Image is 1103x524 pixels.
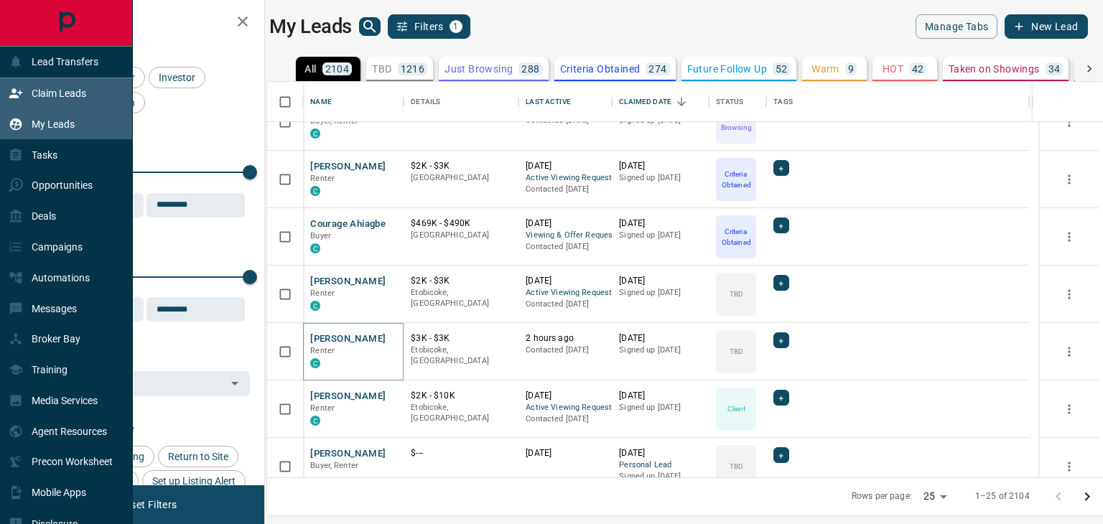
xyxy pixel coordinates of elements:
[521,64,539,74] p: 288
[158,446,238,467] div: Return to Site
[109,492,186,517] button: Reset Filters
[310,447,386,461] button: [PERSON_NAME]
[325,64,350,74] p: 2104
[451,22,461,32] span: 1
[619,82,671,122] div: Claimed Date
[619,332,702,345] p: [DATE]
[526,287,605,299] span: Active Viewing Request
[778,218,783,233] span: +
[526,82,570,122] div: Last Active
[916,14,997,39] button: Manage Tabs
[310,174,335,183] span: Renter
[717,111,755,133] p: Just Browsing
[619,217,702,230] p: [DATE]
[359,17,381,36] button: search button
[388,14,470,39] button: Filters1
[526,184,605,195] p: Contacted [DATE]
[411,160,511,172] p: $2K - $3K
[687,64,767,74] p: Future Follow Up
[883,64,903,74] p: HOT
[912,64,924,74] p: 42
[149,67,205,88] div: Investor
[411,172,511,184] p: [GEOGRAPHIC_DATA]
[619,160,702,172] p: [DATE]
[310,416,320,426] div: condos.ca
[776,64,788,74] p: 52
[773,447,788,463] div: +
[310,82,332,122] div: Name
[411,332,511,345] p: $3K - $3K
[1058,456,1080,477] button: more
[730,289,743,299] p: TBD
[310,128,320,139] div: condos.ca
[619,345,702,356] p: Signed up [DATE]
[648,64,666,74] p: 274
[1005,14,1087,39] button: New Lead
[526,413,605,425] p: Contacted [DATE]
[773,160,788,176] div: +
[411,287,511,309] p: Etobicoke, [GEOGRAPHIC_DATA]
[778,390,783,405] span: +
[411,447,511,459] p: $---
[526,447,605,459] p: [DATE]
[310,186,320,196] div: condos.ca
[671,92,692,112] button: Sort
[619,447,702,459] p: [DATE]
[526,275,605,287] p: [DATE]
[716,82,743,122] div: Status
[773,217,788,233] div: +
[411,345,511,367] p: Etobicoke, [GEOGRAPHIC_DATA]
[1058,284,1080,305] button: more
[46,14,250,32] h2: Filters
[1058,226,1080,248] button: more
[852,490,912,502] p: Rows per page:
[304,64,316,74] p: All
[730,461,743,472] p: TBD
[560,64,641,74] p: Criteria Obtained
[619,230,702,241] p: Signed up [DATE]
[404,82,518,122] div: Details
[918,486,952,507] div: 25
[619,287,702,299] p: Signed up [DATE]
[773,332,788,348] div: +
[411,275,511,287] p: $2K - $3K
[949,64,1040,74] p: Taken on Showings
[811,64,839,74] p: Warm
[778,333,783,347] span: +
[619,459,702,472] span: Personal Lead
[310,275,386,289] button: [PERSON_NAME]
[727,403,746,414] p: Client
[310,160,386,174] button: [PERSON_NAME]
[619,471,702,482] p: Signed up [DATE]
[766,82,1029,122] div: Tags
[526,402,605,414] span: Active Viewing Request
[1048,64,1061,74] p: 34
[1058,169,1080,190] button: more
[269,15,352,38] h1: My Leads
[975,490,1030,502] p: 1–25 of 2104
[778,161,783,175] span: +
[310,301,320,311] div: condos.ca
[730,346,743,357] p: TBD
[147,475,241,487] span: Set up Listing Alert
[310,461,358,470] span: Buyer, Renter
[411,402,511,424] p: Etobicoke, [GEOGRAPHIC_DATA]
[445,64,513,74] p: Just Browsing
[310,289,335,298] span: Renter
[526,160,605,172] p: [DATE]
[1058,398,1080,420] button: more
[619,402,702,413] p: Signed up [DATE]
[619,172,702,184] p: Signed up [DATE]
[526,345,605,356] p: Contacted [DATE]
[310,346,335,355] span: Renter
[619,390,702,402] p: [DATE]
[526,299,605,310] p: Contacted [DATE]
[1073,482,1102,511] button: Go to next page
[310,231,331,240] span: Buyer
[526,241,605,253] p: Contacted [DATE]
[526,332,605,345] p: 2 hours ago
[612,82,709,122] div: Claimed Date
[526,390,605,402] p: [DATE]
[411,230,511,241] p: [GEOGRAPHIC_DATA]
[1058,341,1080,362] button: more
